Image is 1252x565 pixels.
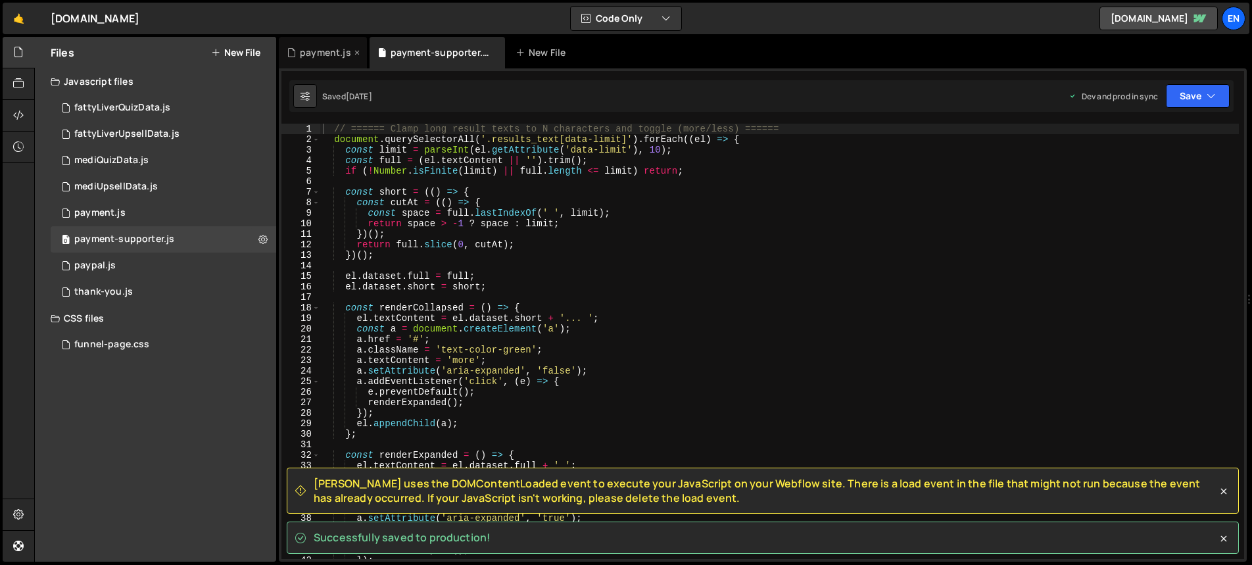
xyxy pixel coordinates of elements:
[62,235,70,246] span: 0
[281,271,320,282] div: 15
[74,260,116,272] div: paypal.js
[281,471,320,481] div: 34
[281,197,320,208] div: 8
[281,176,320,187] div: 6
[281,324,320,334] div: 20
[74,181,158,193] div: mediUpsellData.js
[281,282,320,292] div: 16
[281,303,320,313] div: 18
[281,187,320,197] div: 7
[74,207,126,219] div: payment.js
[35,68,276,95] div: Javascript files
[281,218,320,229] div: 10
[314,530,491,545] span: Successfully saved to production!
[281,492,320,503] div: 36
[51,95,276,121] div: 16956/46566.js
[1099,7,1218,30] a: [DOMAIN_NAME]
[281,545,320,555] div: 41
[281,155,320,166] div: 4
[281,366,320,376] div: 24
[281,345,320,355] div: 22
[74,102,170,114] div: fattyLiverQuizData.js
[51,11,139,26] div: [DOMAIN_NAME]
[281,524,320,534] div: 39
[74,339,149,351] div: funnel-page.css
[281,460,320,471] div: 33
[281,513,320,524] div: 38
[281,534,320,545] div: 40
[314,476,1217,506] span: [PERSON_NAME] uses the DOMContentLoaded event to execute your JavaScript on your Webflow site. Th...
[281,481,320,492] div: 35
[322,91,372,102] div: Saved
[281,166,320,176] div: 5
[51,121,276,147] div: 16956/46565.js
[281,229,320,239] div: 11
[51,279,276,305] div: 16956/46524.js
[74,128,180,140] div: fattyLiverUpsellData.js
[281,408,320,418] div: 28
[281,397,320,408] div: 27
[51,174,276,200] div: 16956/46701.js
[1222,7,1245,30] a: En
[281,418,320,429] div: 29
[281,208,320,218] div: 9
[281,313,320,324] div: 19
[51,45,74,60] h2: Files
[281,429,320,439] div: 30
[281,450,320,460] div: 32
[74,286,133,298] div: thank-you.js
[281,387,320,397] div: 26
[74,155,149,166] div: mediQuizData.js
[281,334,320,345] div: 21
[51,226,276,253] div: 16956/46552.js
[3,3,35,34] a: 🤙
[281,260,320,271] div: 14
[346,91,372,102] div: [DATE]
[51,200,276,226] div: 16956/46551.js
[391,46,489,59] div: payment-supporter.js
[281,145,320,155] div: 3
[51,332,276,358] div: 16956/47008.css
[281,355,320,366] div: 23
[281,439,320,450] div: 31
[571,7,681,30] button: Code Only
[51,147,276,174] div: 16956/46700.js
[281,134,320,145] div: 2
[281,239,320,250] div: 12
[35,305,276,332] div: CSS files
[281,503,320,513] div: 37
[74,233,174,245] div: payment-supporter.js
[1166,84,1230,108] button: Save
[51,253,276,279] div: 16956/46550.js
[281,376,320,387] div: 25
[281,292,320,303] div: 17
[281,250,320,260] div: 13
[281,124,320,134] div: 1
[516,46,571,59] div: New File
[211,47,260,58] button: New File
[300,46,351,59] div: payment.js
[1069,91,1158,102] div: Dev and prod in sync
